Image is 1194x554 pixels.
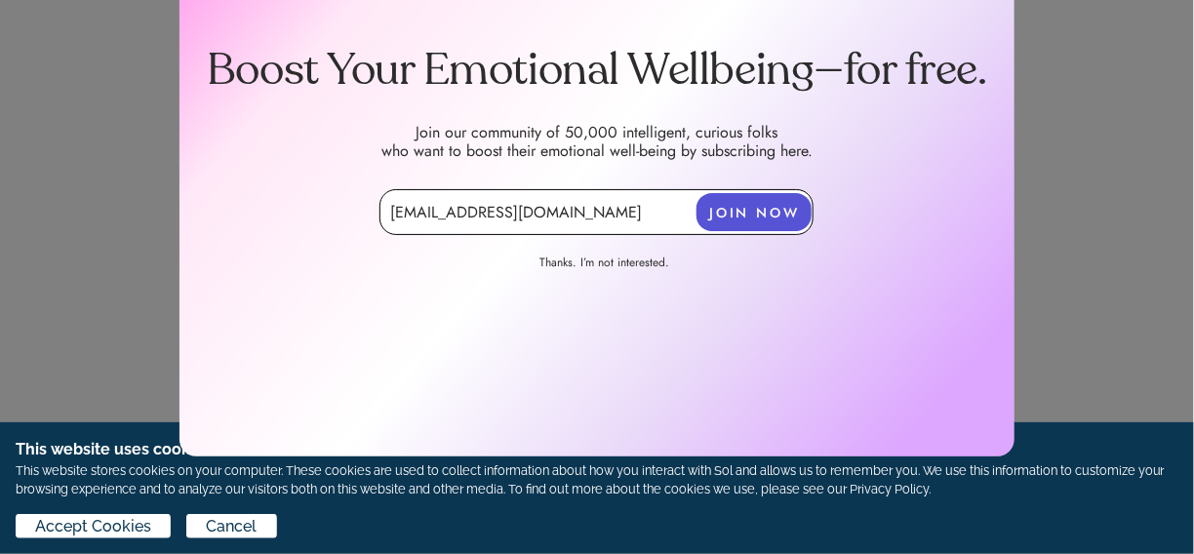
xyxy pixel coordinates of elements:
[186,514,276,538] button: Cancel
[492,255,716,276] a: Thanks. I’m not interested.
[16,514,171,538] button: Accept Cookies
[195,123,1000,160] p: Join our community of 50,000 intelligent, curious folks who want to boost their emotional well-be...
[16,461,1178,498] p: This website stores cookies on your computer. These cookies are used to collect information about...
[195,50,1000,94] h1: Boost Your Emotional Wellbeing—for free.
[696,193,812,231] button: JOIN NOW
[16,438,1178,461] h1: This website uses cookies
[35,515,151,538] span: Accept Cookies
[207,515,258,538] span: Cancel
[379,189,814,235] input: Enter your email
